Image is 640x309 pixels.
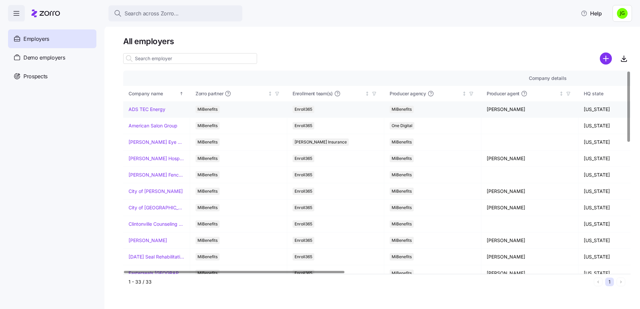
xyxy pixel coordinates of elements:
span: MiBenefits [197,122,218,129]
span: Help [581,9,602,17]
td: [PERSON_NAME] [481,249,578,265]
span: Enrollment team(s) [293,90,333,97]
th: Zorro partnerNot sorted [190,86,287,101]
span: MiBenefits [392,155,412,162]
th: Enrollment team(s)Not sorted [287,86,384,101]
span: Enroll365 [295,122,312,129]
span: Employers [23,35,49,43]
span: MiBenefits [392,220,412,228]
span: MiBenefits [197,155,218,162]
div: 1 - 33 / 33 [129,279,591,285]
th: Company nameSorted ascending [123,86,190,101]
button: Help [575,7,607,20]
span: Prospects [23,72,48,81]
span: MiBenefits [197,220,218,228]
td: [PERSON_NAME] [481,101,578,118]
span: MiBenefits [197,270,218,277]
span: MiBenefits [392,106,412,113]
span: MiBenefits [197,237,218,244]
span: MiBenefits [392,138,412,146]
span: MiBenefits [392,188,412,195]
a: Demo employers [8,48,96,67]
span: MiBenefits [197,188,218,195]
th: Producer agencyNot sorted [384,86,481,101]
span: Producer agent [487,90,519,97]
span: MiBenefits [392,171,412,179]
th: Producer agentNot sorted [481,86,578,101]
a: ADS TEC Energy [129,106,165,113]
a: Employers [8,29,96,48]
button: Previous page [594,278,603,286]
h1: All employers [123,36,631,46]
a: Clintonville Counseling and Wellness [129,221,184,227]
div: Not sorted [559,91,564,96]
span: Enroll365 [295,220,312,228]
span: Search across Zorro... [125,9,179,18]
span: Producer agency [390,90,426,97]
span: Enroll365 [295,188,312,195]
button: 1 [605,278,614,286]
svg: add icon [600,53,612,65]
a: Prospects [8,67,96,86]
input: Search employer [123,53,257,64]
span: Zorro partner [195,90,223,97]
span: Enroll365 [295,204,312,211]
td: [PERSON_NAME] [481,232,578,249]
span: Enroll365 [295,237,312,244]
a: American Salon Group [129,122,177,129]
span: Enroll365 [295,155,312,162]
td: [PERSON_NAME] [481,200,578,216]
span: Demo employers [23,54,65,62]
span: MiBenefits [197,204,218,211]
span: MiBenefits [392,253,412,261]
span: MiBenefits [392,204,412,211]
div: Sorted ascending [179,91,184,96]
span: [PERSON_NAME] Insurance [295,138,347,146]
a: [PERSON_NAME] Eye Associates [129,139,184,145]
td: [PERSON_NAME] [481,150,578,167]
span: Enroll365 [295,171,312,179]
div: Not sorted [268,91,272,96]
a: [DATE] Seal Rehabilitation Center of [GEOGRAPHIC_DATA] [129,253,184,260]
span: Enroll365 [295,253,312,261]
a: [PERSON_NAME] Fence Company [129,172,184,178]
a: City of [GEOGRAPHIC_DATA] [129,204,184,211]
div: Company name [129,90,178,97]
span: Enroll365 [295,270,312,277]
td: [PERSON_NAME] [481,265,578,282]
span: Enroll365 [295,106,312,113]
span: One Digital [392,122,412,129]
a: City of [PERSON_NAME] [129,188,183,195]
span: MiBenefits [392,270,412,277]
a: [PERSON_NAME] Hospitality [129,155,184,162]
span: MiBenefits [197,171,218,179]
span: MiBenefits [197,138,218,146]
button: Next page [617,278,625,286]
span: MiBenefits [197,253,218,261]
img: a4774ed6021b6d0ef619099e609a7ec5 [617,8,628,19]
button: Search across Zorro... [108,5,242,21]
td: [PERSON_NAME] [481,183,578,200]
span: MiBenefits [197,106,218,113]
a: Easterseals [GEOGRAPHIC_DATA] & [GEOGRAPHIC_DATA][US_STATE] [129,270,184,277]
a: [PERSON_NAME] [129,237,167,244]
span: MiBenefits [392,237,412,244]
div: Not sorted [365,91,370,96]
div: Not sorted [462,91,467,96]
